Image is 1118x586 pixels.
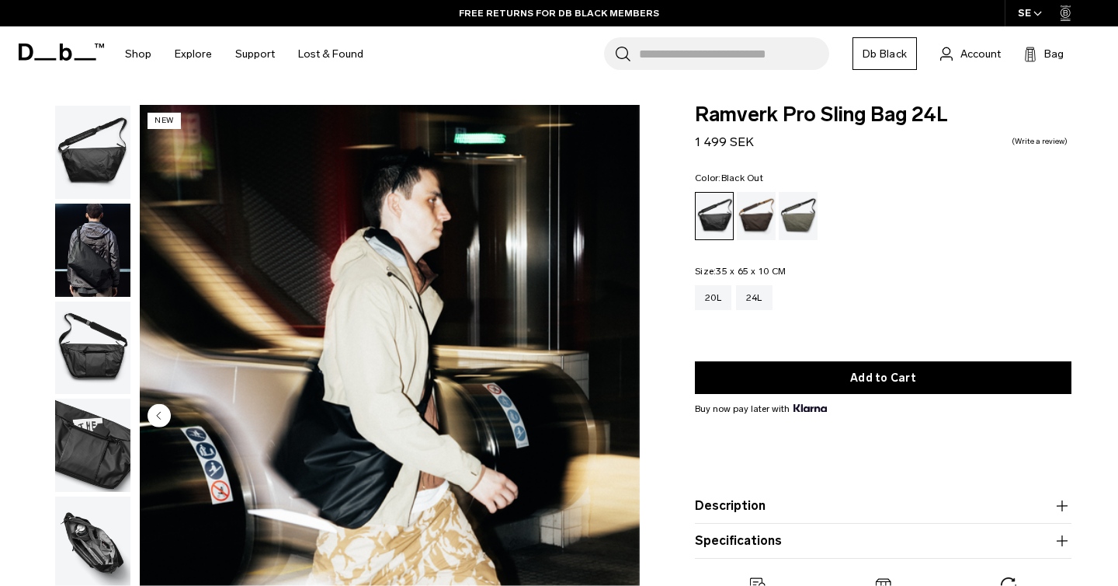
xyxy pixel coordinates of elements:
a: Black Out [695,192,734,240]
a: Support [235,26,275,82]
button: Description [695,497,1071,515]
button: Previous slide [148,404,171,431]
a: Write a review [1012,138,1068,145]
img: Ramverk Pro Sling Bag 24L Black Out [55,204,130,297]
button: Ramverk Pro Sling Bag 24L Black Out [54,398,131,493]
a: 24L [736,285,773,310]
button: Ramverk Pro Sling Bag 24L Black Out [54,203,131,298]
img: Ramverk Pro Sling Bag 24L Black Out [55,302,130,395]
a: Account [940,44,1001,63]
a: Lost & Found [298,26,363,82]
a: Espresso [737,192,776,240]
span: Buy now pay later with [695,402,827,416]
span: 35 x 65 x 10 CM [716,266,786,277]
span: Black Out [721,173,763,183]
a: 20L [695,285,731,310]
button: Add to Cart [695,361,1071,394]
span: Bag [1044,46,1064,62]
button: Bag [1024,44,1064,63]
a: Shop [125,26,151,82]
span: Ramverk Pro Sling Bag 24L [695,105,1071,125]
a: FREE RETURNS FOR DB BLACK MEMBERS [459,6,659,20]
a: Explore [175,26,212,82]
nav: Main Navigation [113,26,375,82]
span: Account [960,46,1001,62]
button: Ramverk Pro Sling Bag 24L Black Out [54,105,131,200]
img: Ramverk Pro Sling Bag 24L Black Out [55,399,130,492]
button: Ramverk Pro Sling Bag 24L Black Out [54,301,131,396]
button: Specifications [695,532,1071,550]
a: Db Black [852,37,917,70]
span: 1 499 SEK [695,134,754,149]
legend: Size: [695,267,786,276]
legend: Color: [695,173,763,183]
img: {"height" => 20, "alt" => "Klarna"} [793,404,827,412]
img: Ramverk Pro Sling Bag 24L Black Out [55,106,130,199]
p: New [148,113,181,129]
a: Forest Green [779,192,818,240]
